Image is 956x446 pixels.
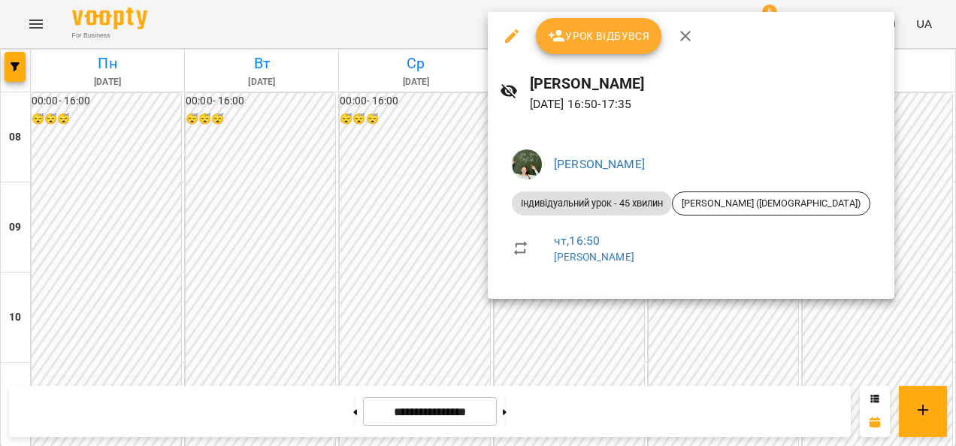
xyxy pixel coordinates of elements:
[530,72,882,95] h6: [PERSON_NAME]
[512,149,542,179] img: 7f22f8f6d9326e8f8d8bbe533a0e5c13.jpeg
[554,251,634,263] a: [PERSON_NAME]
[512,197,672,210] span: Індивідуальний урок - 45 хвилин
[673,197,870,210] span: [PERSON_NAME] ([DEMOGRAPHIC_DATA])
[536,18,662,54] button: Урок відбувся
[554,157,645,171] a: [PERSON_NAME]
[530,95,882,113] p: [DATE] 16:50 - 17:35
[672,191,870,215] div: [PERSON_NAME] ([DEMOGRAPHIC_DATA])
[554,234,600,248] a: чт , 16:50
[548,27,650,45] span: Урок відбувся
